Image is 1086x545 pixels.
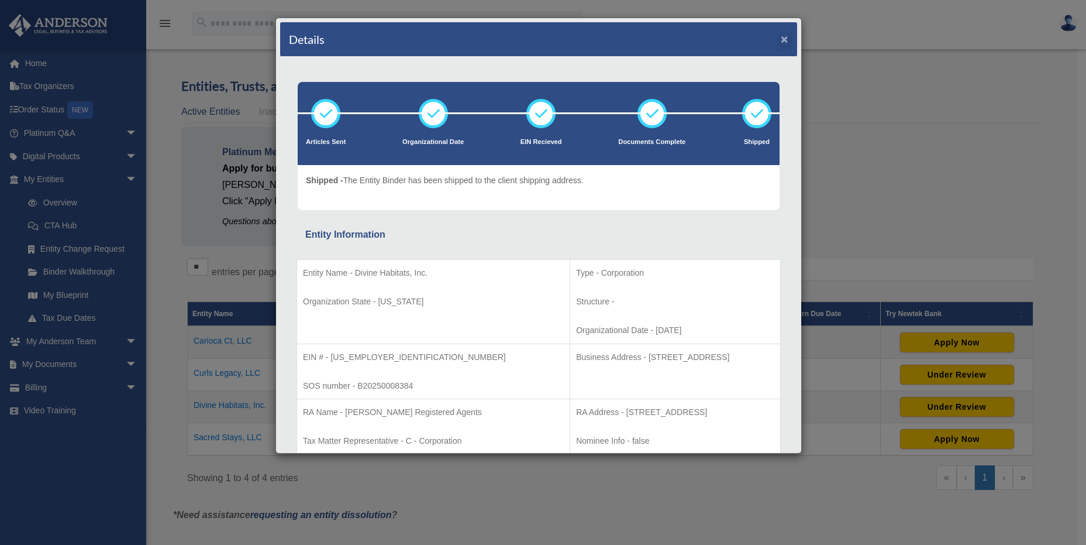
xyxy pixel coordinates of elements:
[576,266,774,280] p: Type - Corporation
[306,173,584,188] p: The Entity Binder has been shipped to the client shipping address.
[303,434,564,448] p: Tax Matter Representative - C - Corporation
[781,33,788,45] button: ×
[303,294,564,309] p: Organization State - [US_STATE]
[289,31,325,47] h4: Details
[303,405,564,420] p: RA Name - [PERSON_NAME] Registered Agents
[306,136,346,148] p: Articles Sent
[520,136,562,148] p: EIN Recieved
[303,266,564,280] p: Entity Name - Divine Habitats, Inc.
[576,405,774,420] p: RA Address - [STREET_ADDRESS]
[303,350,564,365] p: EIN # - [US_EMPLOYER_IDENTIFICATION_NUMBER]
[306,176,343,185] span: Shipped -
[618,136,685,148] p: Documents Complete
[576,350,774,365] p: Business Address - [STREET_ADDRESS]
[303,379,564,393] p: SOS number - B20250008384
[742,136,771,148] p: Shipped
[576,294,774,309] p: Structure -
[402,136,464,148] p: Organizational Date
[305,227,772,243] div: Entity Information
[576,323,774,338] p: Organizational Date - [DATE]
[576,434,774,448] p: Nominee Info - false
